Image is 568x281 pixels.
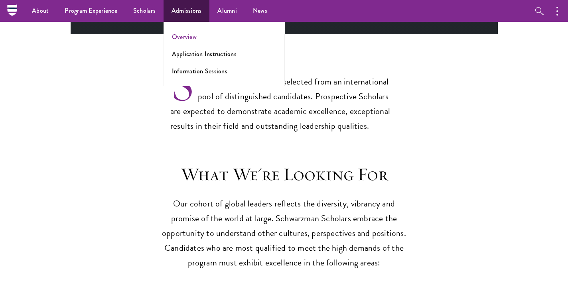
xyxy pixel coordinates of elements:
[172,49,237,59] a: Application Instructions
[170,61,398,134] p: Schwarzman Scholars are selected from an international pool of distinguished candidates. Prospect...
[160,163,408,186] h3: What We're Looking For
[160,197,408,270] p: Our cohort of global leaders reflects the diversity, vibrancy and promise of the world at large. ...
[172,67,227,76] a: Information Sessions
[172,32,197,41] a: Overview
